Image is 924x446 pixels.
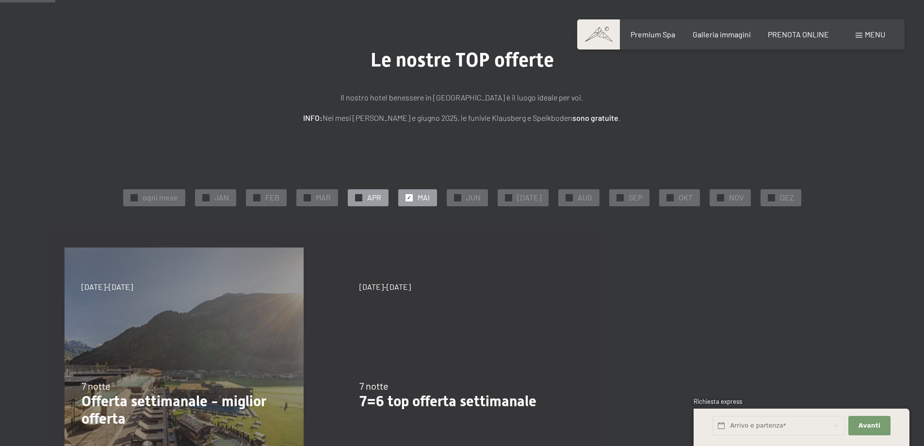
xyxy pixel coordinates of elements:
span: [DATE]-[DATE] [359,281,411,292]
span: Avanti [859,421,880,430]
span: ✓ [357,194,360,201]
p: Il nostro hotel benessere in [GEOGRAPHIC_DATA] è il luogo ideale per voi. [220,91,705,104]
span: ✓ [567,194,571,201]
span: JAN [214,192,229,203]
a: Premium Spa [631,30,675,39]
span: ✓ [506,194,510,201]
span: ✓ [132,194,136,201]
span: FEB [265,192,279,203]
p: Offerta settimanale - miglior offerta [81,393,287,428]
span: OKT [679,192,693,203]
p: Nei mesi [PERSON_NAME] e giugno 2025, le funivie Klausberg e Speikboden . [220,112,705,124]
span: APR [367,192,381,203]
span: ✓ [718,194,722,201]
span: JUN [466,192,481,203]
span: ✓ [305,194,309,201]
span: ✓ [769,194,773,201]
button: Avanti [848,416,890,436]
a: Galleria immagini [693,30,751,39]
a: PRENOTA ONLINE [768,30,829,39]
span: [DATE] [517,192,541,203]
span: ✓ [455,194,459,201]
span: ✓ [407,194,411,201]
span: ✓ [255,194,259,201]
span: ✓ [204,194,208,201]
span: ogni mese [143,192,178,203]
span: [DATE]-[DATE] [81,281,133,292]
p: 7=6 top offerta settimanale [359,393,565,410]
strong: sono gratuite [572,113,618,122]
span: SEP [629,192,642,203]
span: Menu [865,30,885,39]
span: 7 notte [81,380,111,392]
span: AUG [578,192,592,203]
span: ✓ [618,194,622,201]
strong: INFO: [303,113,323,122]
span: MAI [418,192,430,203]
span: Richiesta express [694,397,742,405]
span: MAR [316,192,331,203]
span: NOV [729,192,744,203]
span: Le nostre TOP offerte [371,49,554,71]
span: ✓ [668,194,672,201]
span: 7 notte [359,380,389,392]
span: DEZ [780,192,794,203]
